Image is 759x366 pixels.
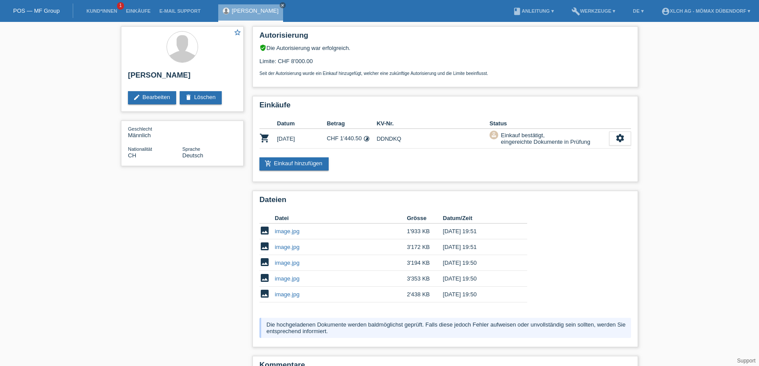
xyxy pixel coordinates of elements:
a: close [280,2,286,8]
i: close [280,3,285,7]
span: Nationalität [128,146,152,152]
td: [DATE] 19:50 [443,271,515,287]
td: 3'353 KB [407,271,443,287]
i: delete [185,94,192,101]
span: Deutsch [182,152,203,159]
div: Die hochgeladenen Dokumente werden baldmöglichst geprüft. Falls diese jedoch Fehler aufweisen ode... [259,318,631,338]
h2: [PERSON_NAME] [128,71,237,84]
span: 1 [117,2,124,10]
i: build [571,7,580,16]
a: image.jpg [275,244,299,250]
i: star_border [234,28,241,36]
td: [DATE] [277,129,327,149]
a: image.jpg [275,259,299,266]
td: 2'438 KB [407,287,443,302]
td: CHF 1'440.50 [327,129,377,149]
th: Datei [275,213,407,224]
td: [DATE] 19:50 [443,255,515,271]
a: DE ▾ [628,8,648,14]
a: editBearbeiten [128,91,176,104]
td: [DATE] 19:50 [443,287,515,302]
a: image.jpg [275,275,299,282]
h2: Autorisierung [259,31,631,44]
th: Grösse [407,213,443,224]
i: approval [491,131,497,138]
i: settings [615,133,625,143]
a: account_circleXLCH AG - Mömax Dübendorf ▾ [657,8,755,14]
a: Kund*innen [82,8,121,14]
td: 3'172 KB [407,239,443,255]
i: add_shopping_cart [265,160,272,167]
i: book [513,7,521,16]
a: buildWerkzeuge ▾ [567,8,620,14]
i: image [259,273,270,283]
i: image [259,225,270,236]
span: Sprache [182,146,200,152]
th: Status [489,118,609,129]
th: KV-Nr. [376,118,489,129]
a: image.jpg [275,228,299,235]
h2: Einkäufe [259,101,631,114]
span: Schweiz [128,152,136,159]
th: Betrag [327,118,377,129]
th: Datum [277,118,327,129]
a: image.jpg [275,291,299,298]
td: DDNDKQ [376,129,489,149]
td: [DATE] 19:51 [443,239,515,255]
i: image [259,288,270,299]
i: 12 Raten [363,135,370,142]
span: Geschlecht [128,126,152,131]
a: [PERSON_NAME] [232,7,279,14]
td: 1'933 KB [407,224,443,239]
div: Limite: CHF 8'000.00 [259,51,631,76]
th: Datum/Zeit [443,213,515,224]
a: deleteLöschen [180,91,222,104]
a: add_shopping_cartEinkauf hinzufügen [259,157,329,171]
a: POS — MF Group [13,7,60,14]
i: POSP00026446 [259,133,270,143]
div: Die Autorisierung war erfolgreich. [259,44,631,51]
a: E-Mail Support [155,8,205,14]
div: Männlich [128,125,182,139]
div: Einkauf bestätigt, eingereichte Dokumente in Prüfung [498,131,590,146]
i: verified_user [259,44,266,51]
p: Seit der Autorisierung wurde ein Einkauf hinzugefügt, welcher eine zukünftige Autorisierung und d... [259,71,631,76]
a: Support [737,358,755,364]
h2: Dateien [259,195,631,209]
i: account_circle [661,7,670,16]
i: edit [133,94,140,101]
a: star_border [234,28,241,38]
a: bookAnleitung ▾ [508,8,558,14]
i: image [259,241,270,252]
i: image [259,257,270,267]
td: [DATE] 19:51 [443,224,515,239]
a: Einkäufe [121,8,155,14]
td: 3'194 KB [407,255,443,271]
